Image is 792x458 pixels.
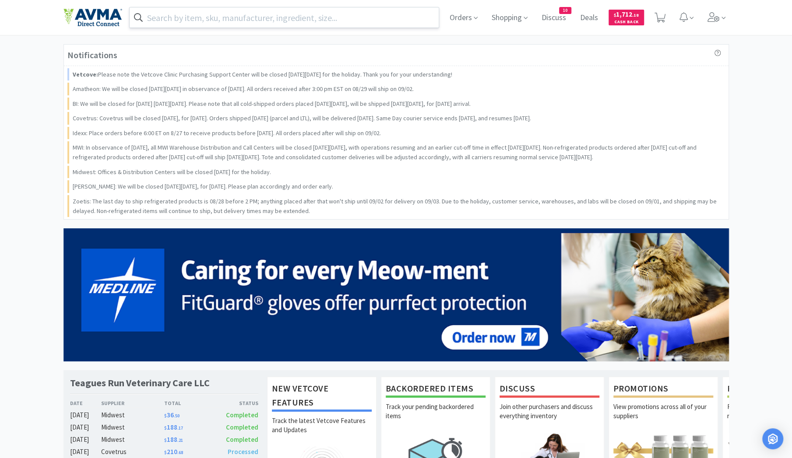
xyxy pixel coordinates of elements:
span: . 68 [177,450,183,455]
div: Supplier [101,399,164,407]
h1: Discuss [500,381,599,398]
div: Midwest [101,434,164,445]
div: [DATE] [70,447,102,457]
div: Date [70,399,102,407]
p: Amatheon: We will be closed [DATE][DATE] in observance of [DATE]. All orders received after 3:00 ... [73,84,414,94]
a: [DATE]Midwest$188.17Completed [70,422,258,433]
h1: Teagues Run Veterinary Care LLC [70,377,210,389]
span: Completed [225,411,258,419]
span: . 18 [632,12,639,18]
div: [DATE] [70,422,102,433]
p: Idexx: Place orders before 6:00 ET on 8/27 to receive products before [DATE]. All orders placed a... [73,128,381,138]
h1: New Vetcove Features [272,381,372,412]
div: [DATE] [70,434,102,445]
a: Deals [577,14,602,22]
span: $ [164,413,166,419]
span: 210 [164,448,183,456]
span: 10 [560,7,571,14]
div: [DATE] [70,410,102,420]
div: Status [211,399,258,407]
a: [DATE]Covetrus$210.68Processed [70,447,258,457]
p: [PERSON_NAME]: We will be closed [DATE][DATE], for [DATE]. Please plan accordingly and order early. [73,182,333,191]
span: . 21 [177,437,183,443]
p: Track your pending backordered items [386,402,486,433]
span: $ [614,12,616,18]
p: BI: We will be closed for [DATE] [DATE][DATE]. Please note that all cold-shipped orders placed [D... [73,99,471,108]
span: 36 [164,411,179,419]
p: Zoetis: The last day to ship refrigerated products is 08/28 before 2 PM; anything placed after th... [73,196,722,216]
a: [DATE]Midwest$36.50Completed [70,410,258,420]
input: Search by item, sku, manufacturer, ingredient, size... [130,7,439,28]
a: [DATE]Midwest$188.21Completed [70,434,258,445]
span: Cash Back [614,20,639,25]
h1: Backordered Items [386,381,486,398]
p: View promotions across all of your suppliers [613,402,713,433]
p: Covetrus: Covetrus will be closed [DATE], for [DATE]. Orders shipped [DATE] (parcel and LTL), wil... [73,113,531,123]
span: $ [164,425,166,431]
span: Processed [227,448,258,456]
p: Please note the Vetcove Clinic Purchasing Support Center will be closed [DATE][DATE] for the holi... [73,70,452,79]
h3: Notifications [67,48,117,62]
span: . 17 [177,425,183,431]
span: . 50 [173,413,179,419]
a: $1,712.18Cash Back [609,6,644,29]
p: Track the latest Vetcove Features and Updates [272,416,372,447]
p: MWI: In observance of [DATE], all MWI Warehouse Distribution and Call Centers will be closed [DAT... [73,143,722,162]
span: $ [164,437,166,443]
span: 188 [164,435,183,444]
p: Join other purchasers and discuss everything inventory [500,402,599,433]
p: Midwest: Offices & Distribution Centers will be closed [DATE] for the holiday. [73,167,271,177]
div: Covetrus [101,447,164,457]
div: Open Intercom Messenger [762,428,783,449]
span: Completed [225,435,258,444]
div: Midwest [101,410,164,420]
img: 5b85490d2c9a43ef9873369d65f5cc4c_481.png [63,228,729,361]
span: 1,712 [614,10,639,18]
a: Discuss10 [538,14,570,22]
strong: Vetcove: [73,70,98,78]
h1: Promotions [613,381,713,398]
div: Total [164,399,211,407]
span: Completed [225,423,258,431]
span: $ [164,450,166,455]
img: e4e33dab9f054f5782a47901c742baa9_102.png [63,8,122,27]
div: Midwest [101,422,164,433]
span: 188 [164,423,183,431]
